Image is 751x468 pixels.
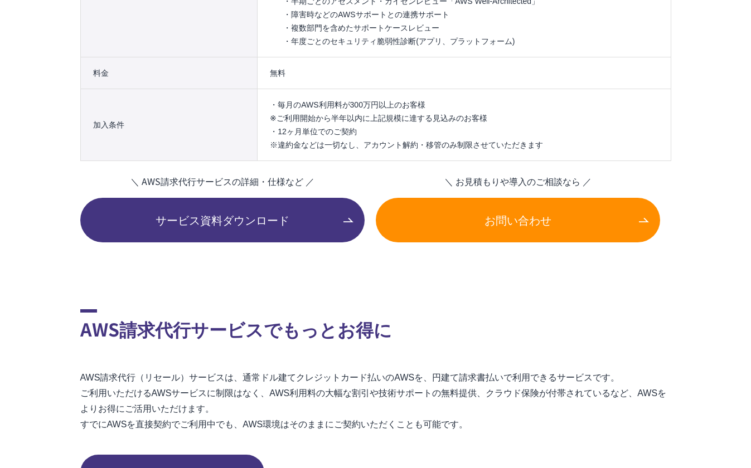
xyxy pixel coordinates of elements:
li: ・複数部門を含めたサポートケースレビュー [283,21,658,35]
li: ・障害時などのAWSサポートとの連携サポート [283,8,658,21]
td: 無料 [258,57,671,89]
p: AWS請求代行（リセール）サービスは、通常ドル建てクレジットカード払いのAWSを、円建て請求書払いで利用できるサービスです。 ご利用いただけるAWSサービスに制限はなく、AWS利用料の大幅な割引... [80,370,671,432]
em: ＼ AWS請求代行サービスの詳細・仕様など ／ [80,174,365,188]
a: お問い合わせ [376,198,660,242]
span: サービス資料ダウンロード [80,212,365,228]
li: ・12ヶ月単位でのご契約 ※違約金などは一切なし、アカウント解約・移管のみ制限させていただきます [270,125,658,152]
li: ・年度ごとのセキュリティ脆弱性診断(アプリ、プラットフォーム) [283,35,658,48]
a: サービス資料ダウンロード [80,198,365,242]
em: ＼ お見積もりや導入のご相談なら ／ [376,174,660,188]
th: 加入条件 [80,89,258,161]
h2: AWS請求代行サービスでもっとお得に [80,309,671,342]
li: ・毎月のAWS利用料が300万円以上のお客様 ※ご利用開始から半年以内に上記規模に達する見込みのお客様 [270,98,658,125]
span: お問い合わせ [376,212,660,228]
th: 料金 [80,57,258,89]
